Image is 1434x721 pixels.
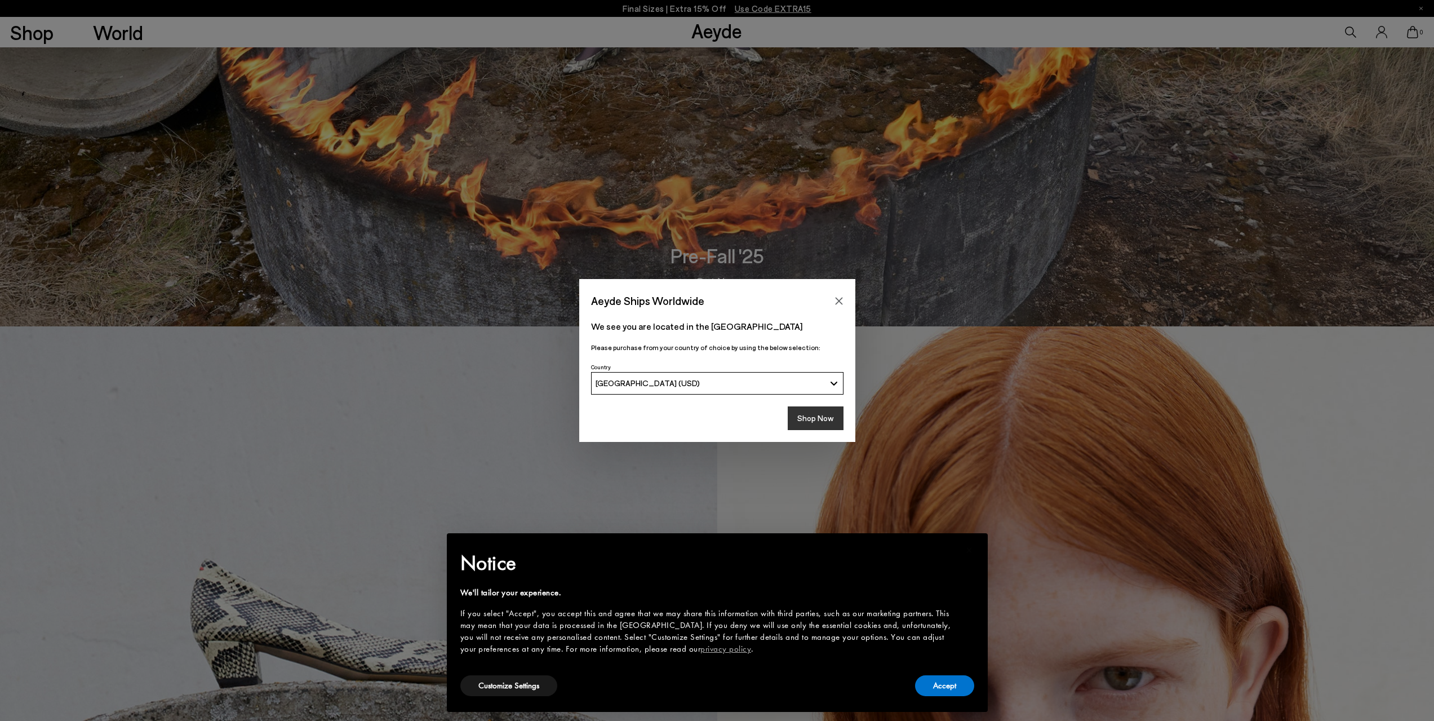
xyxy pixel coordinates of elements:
[591,320,843,333] p: We see you are located in the [GEOGRAPHIC_DATA]
[831,293,847,309] button: Close
[460,608,956,655] div: If you select "Accept", you accept this and agree that we may share this information with third p...
[460,675,557,696] button: Customize Settings
[591,342,843,353] p: Please purchase from your country of choice by using the below selection:
[591,364,611,370] span: Country
[596,378,700,388] span: [GEOGRAPHIC_DATA] (USD)
[460,549,956,578] h2: Notice
[788,406,843,430] button: Shop Now
[966,541,973,559] span: ×
[956,537,983,564] button: Close this notice
[700,643,751,654] a: privacy policy
[460,587,956,599] div: We'll tailor your experience.
[591,291,704,311] span: Aeyde Ships Worldwide
[915,675,974,696] button: Accept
